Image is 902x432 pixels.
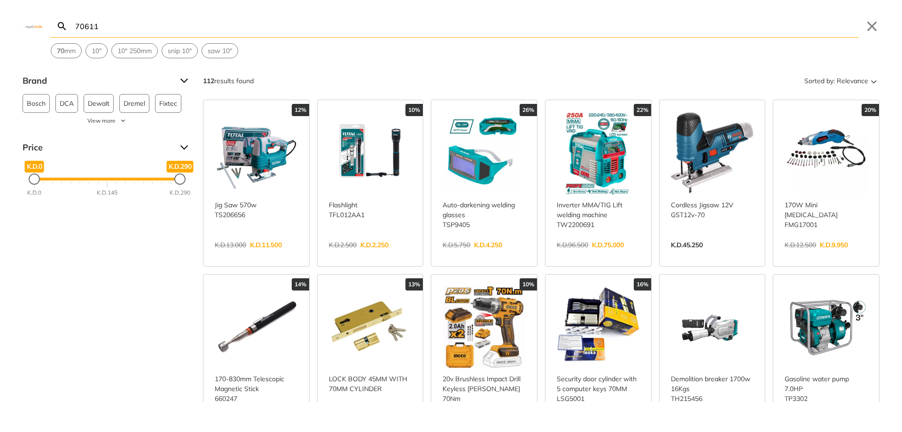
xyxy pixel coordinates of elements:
div: 10% [520,278,537,291]
span: DCA [60,94,74,112]
span: snip 10" [168,46,192,56]
span: mm [57,46,76,56]
span: Brand [23,73,173,88]
span: Fixtec [159,94,177,112]
button: Fixtec [155,94,181,113]
button: Dremel [119,94,149,113]
span: View more [87,117,116,125]
span: 10" 250mm [117,46,152,56]
div: 13% [405,278,423,291]
div: Suggestion: snip 10" [162,43,198,58]
button: Dewalt [84,94,114,113]
div: 14% [292,278,309,291]
div: 10% [405,104,423,116]
span: Bosch [27,94,46,112]
button: Select suggestion: 10" [86,44,107,58]
span: saw 10" [208,46,232,56]
div: Maximum Price [174,173,186,185]
div: K.D.145 [97,189,117,197]
button: Sorted by:Relevance Sort [802,73,879,88]
button: Select suggestion: saw 10" [202,44,238,58]
div: 12% [292,104,309,116]
button: Select suggestion: snip 10" [162,44,197,58]
div: Minimum Price [29,173,40,185]
button: Select suggestion: 70mm [51,44,81,58]
div: 26% [520,104,537,116]
div: K.D.0 [27,189,41,197]
button: Close [864,19,879,34]
span: Dewalt [88,94,109,112]
input: Search… [73,15,859,37]
div: 22% [634,104,651,116]
span: Price [23,140,173,155]
strong: 112 [203,77,214,85]
button: DCA [55,94,78,113]
div: results found [203,73,254,88]
div: Suggestion: 10" [86,43,108,58]
div: Suggestion: saw 10" [202,43,238,58]
button: View more [23,117,192,125]
img: Close [23,24,45,28]
div: 16% [634,278,651,291]
span: Dremel [124,94,145,112]
button: Bosch [23,94,50,113]
button: Select suggestion: 10" 250mm [112,44,157,58]
div: K.D.290 [170,189,190,197]
span: Relevance [837,73,868,88]
div: Suggestion: 70mm [51,43,82,58]
strong: 70 [57,47,64,55]
div: 20% [862,104,879,116]
svg: Sort [868,75,879,86]
div: Suggestion: 10" 250mm [111,43,158,58]
svg: Search [56,21,68,32]
span: 10" [92,46,101,56]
